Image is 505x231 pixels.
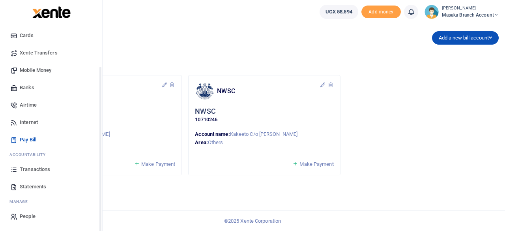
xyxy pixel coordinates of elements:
h5: Bill, Taxes & Providers [30,47,261,54]
a: Cards [6,27,96,44]
span: Add money [361,6,401,19]
li: Ac [6,148,96,161]
img: profile-user [425,5,439,19]
span: UGX 58,594 [325,8,352,16]
span: Pay Bill [20,136,36,144]
h4: UEDCL [59,87,161,96]
span: Statements [20,183,46,191]
span: countability [15,152,45,158]
h5: NWSC [195,107,215,116]
span: Cards [20,32,34,39]
a: People [6,208,96,225]
li: M [6,195,96,208]
strong: Account name: [195,131,230,137]
div: Click to update [37,107,175,124]
img: logo-large [32,6,71,18]
li: Wallet ballance [316,5,361,19]
p: 10710246 [195,116,333,124]
a: Pay Bill [6,131,96,148]
span: Make Payment [299,161,333,167]
strong: Area: [195,139,208,145]
a: Internet [6,114,96,131]
span: Airtime [20,101,37,109]
span: Internet [20,118,38,126]
span: Others [208,139,223,145]
span: Make Payment [141,161,175,167]
span: Transactions [20,165,50,173]
a: Add money [361,8,401,14]
a: Xente Transfers [6,44,96,62]
span: anage [13,199,28,205]
h4: Bills Payment [30,34,261,43]
span: Masaka Branch Account [442,11,499,19]
span: People [20,212,36,220]
span: Mobile Money [20,66,51,74]
span: Banks [20,84,34,92]
a: Make Payment [134,160,175,169]
a: Transactions [6,161,96,178]
a: Airtime [6,96,96,114]
div: Click to update [195,107,333,124]
span: Kakeeto C/o [PERSON_NAME] [230,131,298,137]
button: Add a new bill account [432,31,499,45]
a: Make Payment [292,160,333,169]
h4: NWSC [217,87,320,96]
a: logo-small logo-large logo-large [32,9,71,15]
span: Xente Transfers [20,49,58,57]
a: profile-user [PERSON_NAME] Masaka Branch Account [425,5,499,19]
small: [PERSON_NAME] [442,5,499,12]
li: Toup your wallet [361,6,401,19]
p: 14346619431 [37,116,175,124]
a: Mobile Money [6,62,96,79]
a: UGX 58,594 [320,5,358,19]
a: Statements [6,178,96,195]
a: Banks [6,79,96,96]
